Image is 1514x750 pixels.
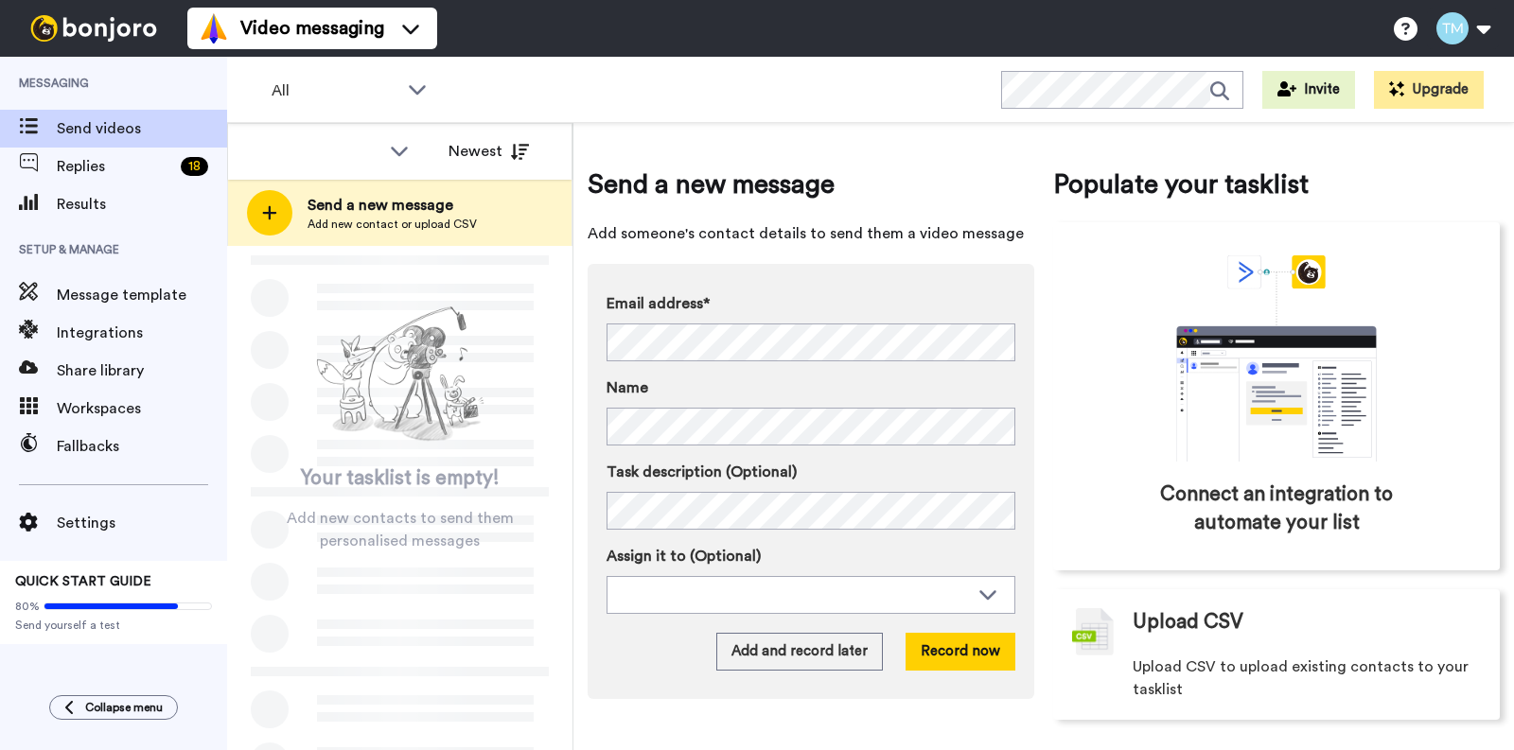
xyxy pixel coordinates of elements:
span: Replies [57,155,173,178]
div: 18 [181,157,208,176]
span: 80% [15,599,40,614]
button: Collapse menu [49,695,178,720]
span: Populate your tasklist [1053,166,1500,203]
img: ready-set-action.png [306,299,495,450]
span: Video messaging [240,15,384,42]
div: animation [1135,255,1418,462]
label: Task description (Optional) [607,461,1015,483]
span: Send a new message [308,194,477,217]
span: Add someone's contact details to send them a video message [588,222,1034,245]
span: Add new contacts to send them personalised messages [255,507,544,552]
span: Fallbacks [57,435,227,458]
button: Add and record later [716,633,883,671]
span: Upload CSV [1133,608,1243,637]
span: QUICK START GUIDE [15,575,151,588]
span: Share library [57,359,227,382]
span: Results [57,193,227,216]
span: Collapse menu [85,700,163,715]
button: Newest [434,132,543,170]
span: Workspaces [57,397,227,420]
span: Send yourself a test [15,618,212,633]
button: Upgrade [1374,71,1484,109]
span: Name [607,376,648,399]
img: vm-color.svg [199,13,229,44]
label: Assign it to (Optional) [607,545,1015,567]
button: Invite [1262,71,1355,109]
span: Message template [57,284,227,306]
img: csv-grey.png [1072,608,1114,655]
span: Send a new message [588,166,1034,203]
span: Add new contact or upload CSV [308,217,477,232]
span: Send videos [57,117,227,140]
span: All [272,79,398,102]
span: Connect an integration to automate your list [1134,480,1419,537]
span: Integrations [57,322,227,344]
span: Upload CSV to upload existing contacts to your tasklist [1133,655,1481,701]
label: Email address* [607,292,1015,315]
span: Settings [57,512,227,534]
button: Record now [906,633,1015,671]
span: Your tasklist is empty! [301,464,500,493]
img: bj-logo-header-white.svg [23,15,165,42]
